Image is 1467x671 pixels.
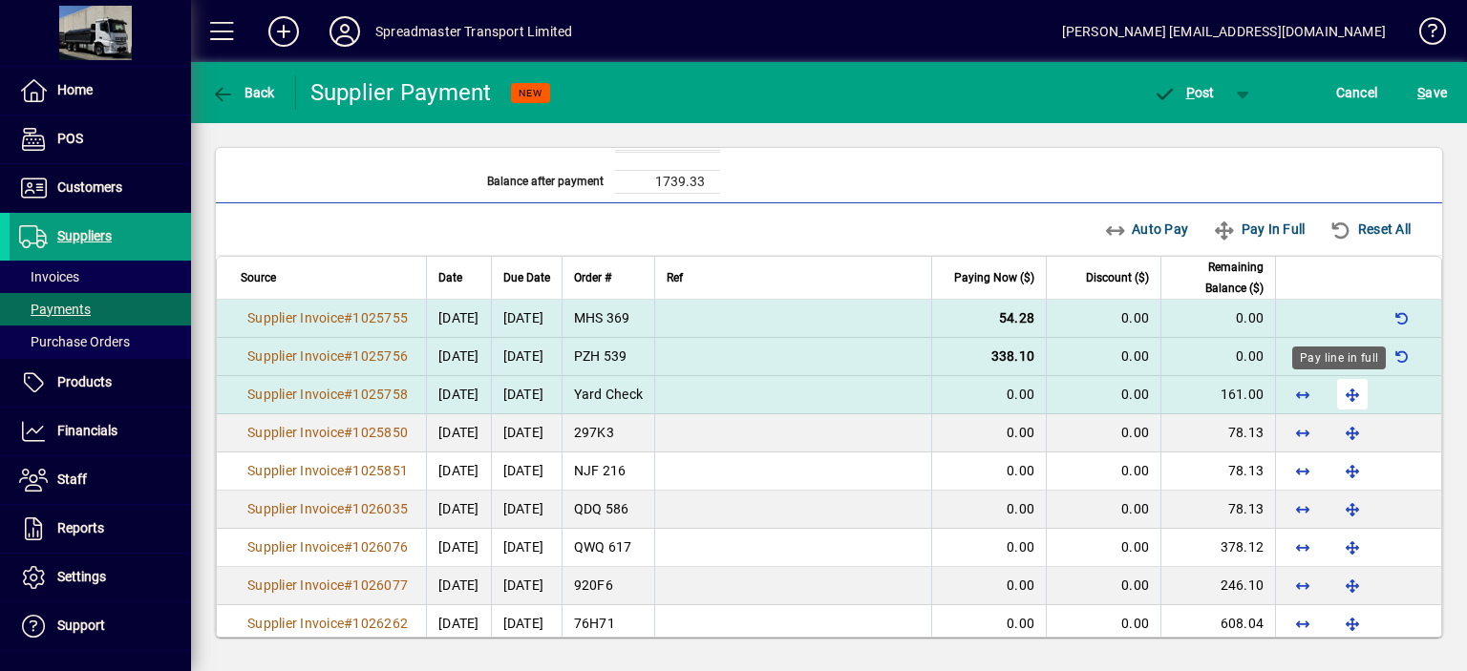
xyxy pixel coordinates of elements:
[253,14,314,49] button: Add
[10,67,191,115] a: Home
[491,300,562,338] td: [DATE]
[314,14,375,49] button: Profile
[999,310,1034,325] span: 54.28
[562,414,655,452] td: 297K3
[1413,75,1452,110] button: Save
[1143,75,1224,110] button: Post
[438,387,479,402] span: [DATE]
[1329,214,1411,244] span: Reset All
[1221,577,1265,593] span: 246.10
[57,131,83,146] span: POS
[562,529,655,567] td: QWQ 617
[1236,310,1264,325] span: 0.00
[241,307,415,328] a: Supplier Invoice#1025755
[1417,77,1447,108] span: ave
[562,376,655,414] td: Yard Check
[1121,577,1149,593] span: 0.00
[10,325,191,358] a: Purchase Orders
[57,618,105,633] span: Support
[344,310,352,325] span: #
[478,170,615,193] td: Balance after payment
[241,536,415,557] a: Supplier Invoice#1026076
[1405,4,1443,66] a: Knowledge Base
[491,567,562,605] td: [DATE]
[491,605,562,643] td: [DATE]
[1153,85,1215,100] span: ost
[491,491,562,529] td: [DATE]
[10,359,191,407] a: Products
[344,539,352,555] span: #
[519,87,542,99] span: NEW
[57,228,112,243] span: Suppliers
[438,267,462,288] span: Date
[562,567,655,605] td: 920F6
[1121,501,1149,516] span: 0.00
[1186,85,1195,100] span: P
[247,577,344,593] span: Supplier Invoice
[491,338,562,376] td: [DATE]
[1121,425,1149,440] span: 0.00
[57,179,122,195] span: Customers
[247,463,344,478] span: Supplier Invoice
[491,414,562,452] td: [DATE]
[241,575,415,596] a: Supplier Invoice#1026077
[1221,539,1265,555] span: 378.12
[1228,425,1264,440] span: 78.13
[206,75,280,110] button: Back
[19,334,130,349] span: Purchase Orders
[241,346,415,367] a: Supplier Invoice#1025756
[57,374,112,389] span: Products
[247,310,344,325] span: Supplier Invoice
[241,422,415,443] a: Supplier Invoice#1025850
[1007,387,1034,402] span: 0.00
[352,387,408,402] span: 1025758
[352,577,408,593] span: 1026077
[1062,16,1386,47] div: [PERSON_NAME] [EMAIL_ADDRESS][DOMAIN_NAME]
[1121,616,1149,631] span: 0.00
[344,348,352,364] span: #
[954,267,1034,288] span: Paying Now ($)
[344,463,352,478] span: #
[1331,75,1383,110] button: Cancel
[344,501,352,516] span: #
[247,501,344,516] span: Supplier Invoice
[1007,501,1034,516] span: 0.00
[562,300,655,338] td: MHS 369
[10,261,191,293] a: Invoices
[438,539,479,555] span: [DATE]
[57,82,93,97] span: Home
[1173,257,1264,299] span: Remaining Balance ($)
[247,539,344,555] span: Supplier Invoice
[247,425,344,440] span: Supplier Invoice
[352,501,408,516] span: 1026035
[375,16,572,47] div: Spreadmaster Transport Limited
[1322,212,1418,246] button: Reset All
[211,85,275,100] span: Back
[574,267,611,288] span: Order #
[10,293,191,325] a: Payments
[10,164,191,212] a: Customers
[1007,577,1034,593] span: 0.00
[57,423,117,438] span: Financials
[615,170,720,193] td: 1739.33
[1121,310,1149,325] span: 0.00
[1417,85,1425,100] span: S
[247,387,344,402] span: Supplier Invoice
[241,498,415,519] a: Supplier Invoice#1026035
[19,302,91,317] span: Payments
[241,613,415,634] a: Supplier Invoice#1026262
[438,463,479,478] span: [DATE]
[352,539,408,555] span: 1026076
[438,616,479,631] span: [DATE]
[1292,346,1386,369] div: Pay line in full
[19,269,79,284] span: Invoices
[1236,348,1264,364] span: 0.00
[491,376,562,414] td: [DATE]
[10,115,191,163] a: POS
[438,310,479,325] span: [DATE]
[667,267,683,288] span: Ref
[241,384,415,405] a: Supplier Invoice#1025758
[1007,425,1034,440] span: 0.00
[344,577,352,593] span: #
[10,554,191,601] a: Settings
